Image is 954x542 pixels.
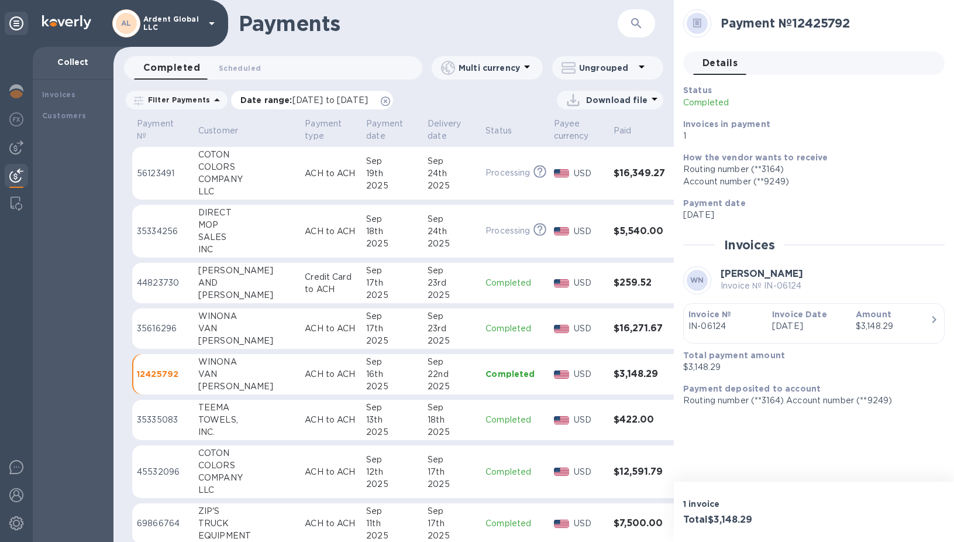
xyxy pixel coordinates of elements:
[721,268,803,279] b: [PERSON_NAME]
[554,416,570,424] img: USD
[614,125,632,137] p: Paid
[366,118,418,142] span: Payment date
[614,323,667,334] h3: $16,271.67
[428,426,476,438] div: 2025
[42,111,87,120] b: Customers
[459,62,520,74] p: Multi currency
[554,468,570,476] img: USD
[614,369,667,380] h3: $3,148.29
[554,520,570,528] img: USD
[198,426,295,438] div: INC.
[198,505,295,517] div: ZIP'S
[137,167,189,180] p: 56123491
[366,426,418,438] div: 2025
[305,118,342,142] p: Payment type
[137,323,189,335] p: 35616296
[42,15,91,29] img: Logo
[366,478,418,490] div: 2025
[366,118,403,142] p: Payment date
[683,119,770,129] b: Invoices in payment
[366,277,418,289] div: 17th
[428,380,476,393] div: 2025
[428,414,476,426] div: 18th
[428,478,476,490] div: 2025
[305,323,357,335] p: ACH to ACH
[690,276,704,284] b: WN
[485,277,544,289] p: Completed
[366,356,418,368] div: Sep
[586,94,648,106] p: Download file
[366,310,418,323] div: Sep
[366,167,418,180] div: 19th
[198,323,295,335] div: VAN
[683,395,935,407] p: Routing number (**3164) Account number (**9249)
[614,518,667,529] h3: $7,500.00
[683,384,821,393] b: Payment deposited to account
[366,517,418,530] div: 11th
[366,225,418,238] div: 18th
[428,323,476,335] div: 23rd
[428,402,476,414] div: Sep
[366,530,418,542] div: 2025
[198,368,295,380] div: VAN
[683,153,828,162] b: How the vendor wants to receive
[198,380,295,393] div: [PERSON_NAME]
[683,209,935,221] p: [DATE]
[428,167,476,180] div: 24th
[198,219,295,231] div: MOP
[366,335,418,347] div: 2025
[428,466,476,478] div: 17th
[366,414,418,426] div: 13th
[554,227,570,235] img: USD
[721,16,935,30] h2: Payment № 12425792
[137,225,189,238] p: 35334256
[428,155,476,167] div: Sep
[554,279,570,287] img: USD
[683,163,935,176] div: Routing number (**3164)
[614,277,667,289] h3: $259.52
[305,414,357,426] p: ACH to ACH
[137,277,189,289] p: 44823730
[42,56,104,68] p: Collect
[143,95,210,105] p: Filter Payments
[219,62,261,74] span: Scheduled
[485,225,530,237] p: Processing
[574,225,604,238] p: USD
[305,118,357,142] span: Payment type
[305,271,357,296] p: Credit Card to ACH
[198,186,295,198] div: LLC
[428,225,476,238] div: 24th
[198,149,295,161] div: COTON
[366,454,418,466] div: Sep
[143,15,202,32] p: Ardent Global LLC
[485,125,527,137] span: Status
[305,466,357,478] p: ACH to ACH
[428,517,476,530] div: 17th
[683,198,746,208] b: Payment date
[428,180,476,192] div: 2025
[137,414,189,426] p: 35335083
[428,530,476,542] div: 2025
[428,289,476,301] div: 2025
[428,310,476,323] div: Sep
[485,368,544,380] p: Completed
[137,517,189,530] p: 69866764
[683,97,851,109] p: Completed
[554,169,570,177] img: USD
[428,277,476,289] div: 23rd
[198,530,295,542] div: EQUIPMENT
[240,94,374,106] p: Date range :
[198,161,295,173] div: COLORS
[198,459,295,472] div: COLORS
[305,167,357,180] p: ACH to ACH
[198,243,295,256] div: INC
[366,505,418,517] div: Sep
[485,466,544,478] p: Completed
[239,11,618,36] h1: Payments
[485,125,512,137] p: Status
[683,351,785,360] b: Total payment amount
[428,368,476,380] div: 22nd
[428,118,476,142] span: Delivery date
[143,60,200,76] span: Completed
[683,130,935,142] p: 1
